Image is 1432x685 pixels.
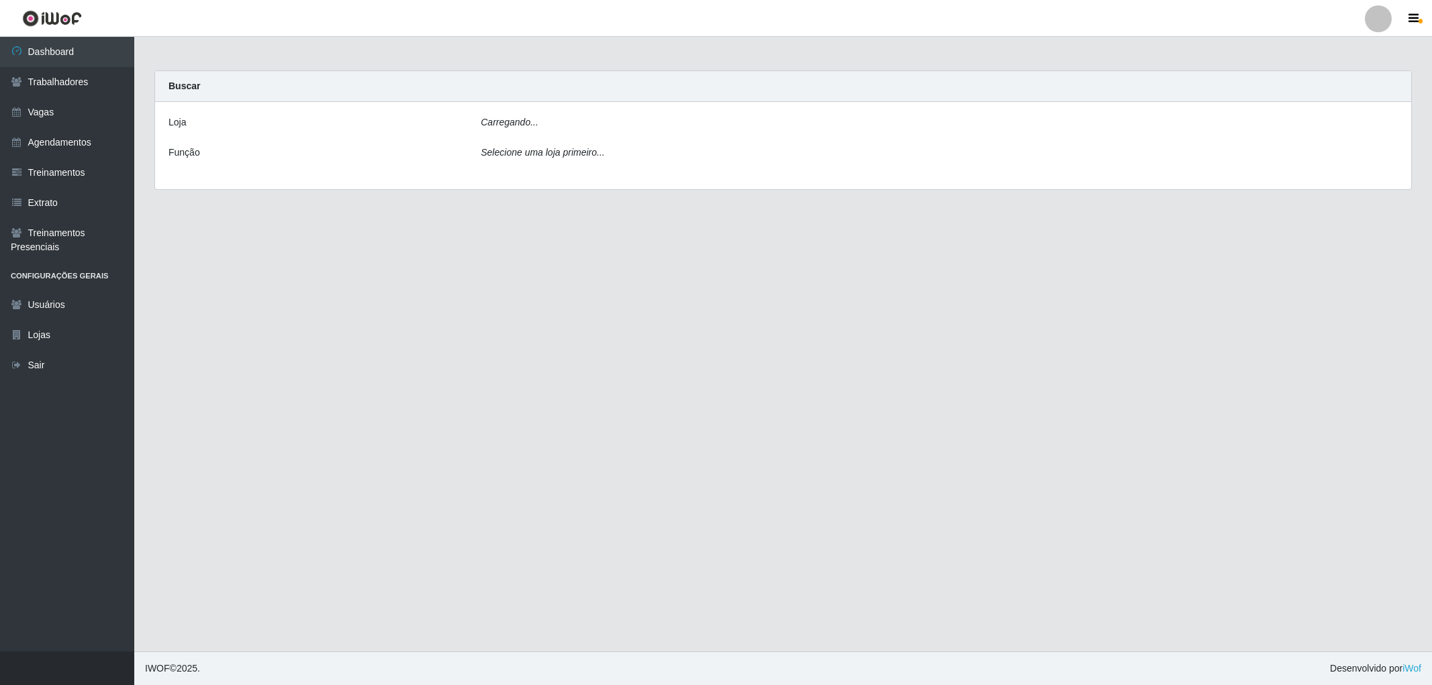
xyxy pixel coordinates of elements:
i: Carregando... [481,117,538,127]
span: Desenvolvido por [1330,662,1421,676]
label: Loja [169,115,186,129]
label: Função [169,146,200,160]
span: © 2025 . [145,662,200,676]
a: iWof [1402,663,1421,674]
i: Selecione uma loja primeiro... [481,147,604,158]
span: IWOF [145,663,170,674]
img: CoreUI Logo [22,10,82,27]
strong: Buscar [169,81,200,91]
